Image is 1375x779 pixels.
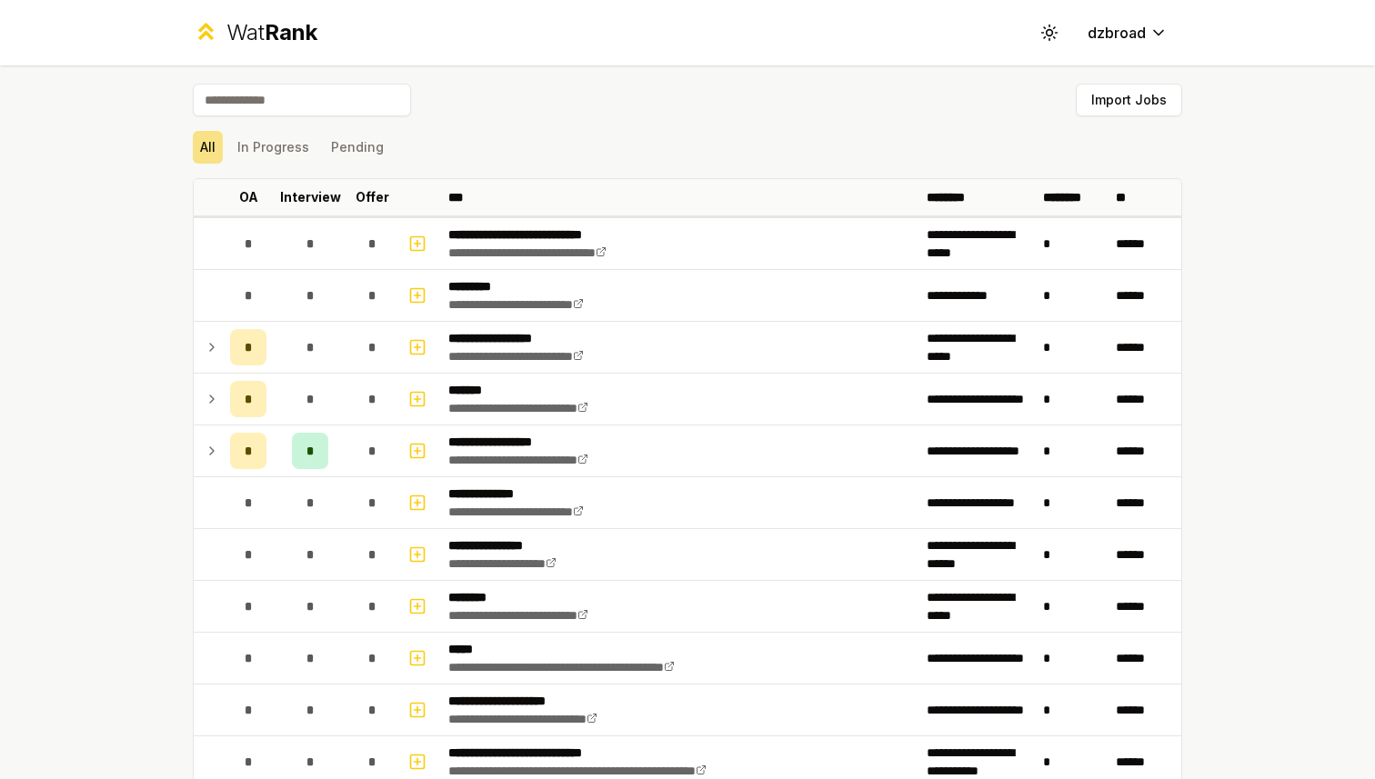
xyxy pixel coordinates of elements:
a: WatRank [193,18,317,47]
div: Wat [226,18,317,47]
span: Rank [265,19,317,45]
button: dzbroad [1073,16,1182,49]
button: In Progress [230,131,316,164]
button: Import Jobs [1076,84,1182,116]
button: All [193,131,223,164]
button: Pending [324,131,391,164]
span: dzbroad [1088,22,1146,44]
p: Offer [356,188,389,206]
p: Interview [280,188,341,206]
p: OA [239,188,258,206]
